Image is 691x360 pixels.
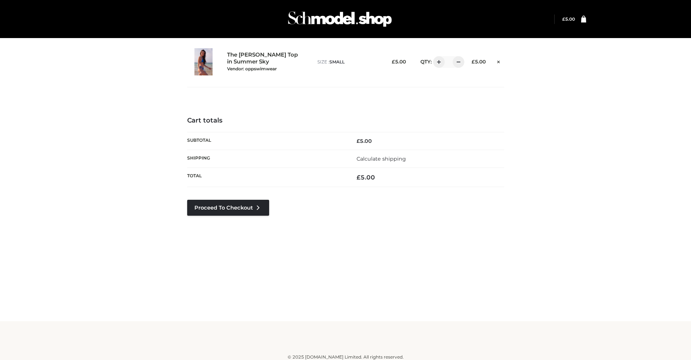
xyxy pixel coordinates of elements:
[472,59,486,65] bdi: 5.00
[357,174,375,181] bdi: 5.00
[357,156,406,162] a: Calculate shipping
[357,138,372,144] bdi: 5.00
[413,56,459,68] div: QTY:
[187,117,504,125] h4: Cart totals
[392,59,406,65] bdi: 5.00
[472,59,475,65] span: £
[357,138,360,144] span: £
[187,200,269,216] a: Proceed to Checkout
[562,16,575,22] bdi: 5.00
[329,59,345,65] span: SMALL
[357,174,361,181] span: £
[392,59,395,65] span: £
[493,56,504,66] a: Remove this item
[187,150,346,167] th: Shipping
[317,59,379,65] p: size :
[285,5,394,33] img: Schmodel Admin 964
[227,66,277,71] small: Vendor: oppswimwear
[227,51,302,72] a: The [PERSON_NAME] Top in Summer SkyVendor: oppswimwear
[187,168,346,187] th: Total
[562,16,565,22] span: £
[187,132,346,150] th: Subtotal
[562,16,575,22] a: £5.00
